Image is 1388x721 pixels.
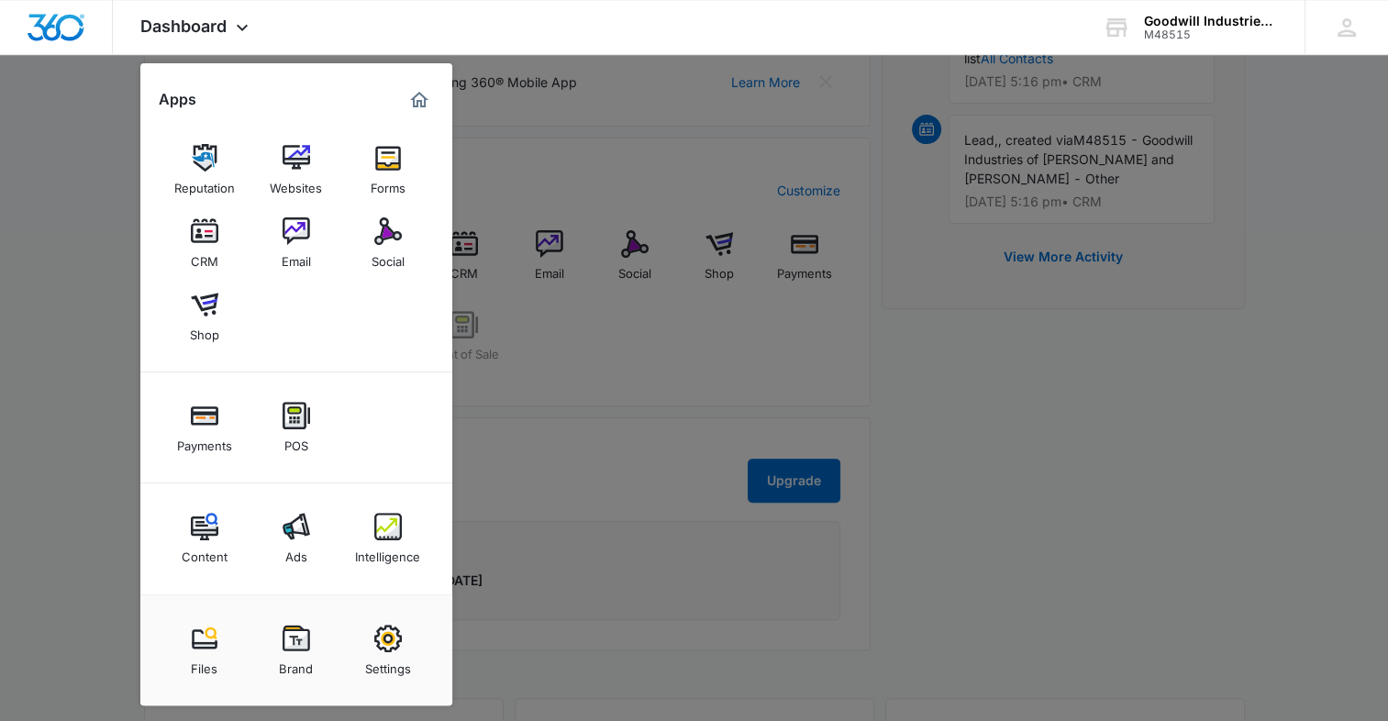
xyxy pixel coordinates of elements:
div: Content [182,540,228,564]
a: CRM [170,208,239,278]
div: Forms [371,172,405,195]
div: Ads [285,540,307,564]
div: Social [372,245,405,269]
div: Websites [270,172,322,195]
div: Shop [190,318,219,342]
a: Settings [353,616,423,685]
a: Reputation [170,135,239,205]
a: Shop [170,282,239,351]
a: POS [261,393,331,462]
a: Social [353,208,423,278]
a: Content [170,504,239,573]
h2: Apps [159,91,196,108]
a: Ads [261,504,331,573]
a: Email [261,208,331,278]
div: Settings [365,652,411,676]
div: Reputation [174,172,235,195]
div: Payments [177,429,232,453]
div: Brand [279,652,313,676]
div: account name [1144,14,1278,28]
span: Dashboard [140,17,227,36]
div: Intelligence [355,540,420,564]
div: Email [282,245,311,269]
a: Payments [170,393,239,462]
a: Files [170,616,239,685]
a: Brand [261,616,331,685]
a: Websites [261,135,331,205]
a: Intelligence [353,504,423,573]
div: Files [191,652,217,676]
a: Marketing 360® Dashboard [405,85,434,115]
div: POS [284,429,308,453]
div: CRM [191,245,218,269]
a: Forms [353,135,423,205]
div: account id [1144,28,1278,41]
